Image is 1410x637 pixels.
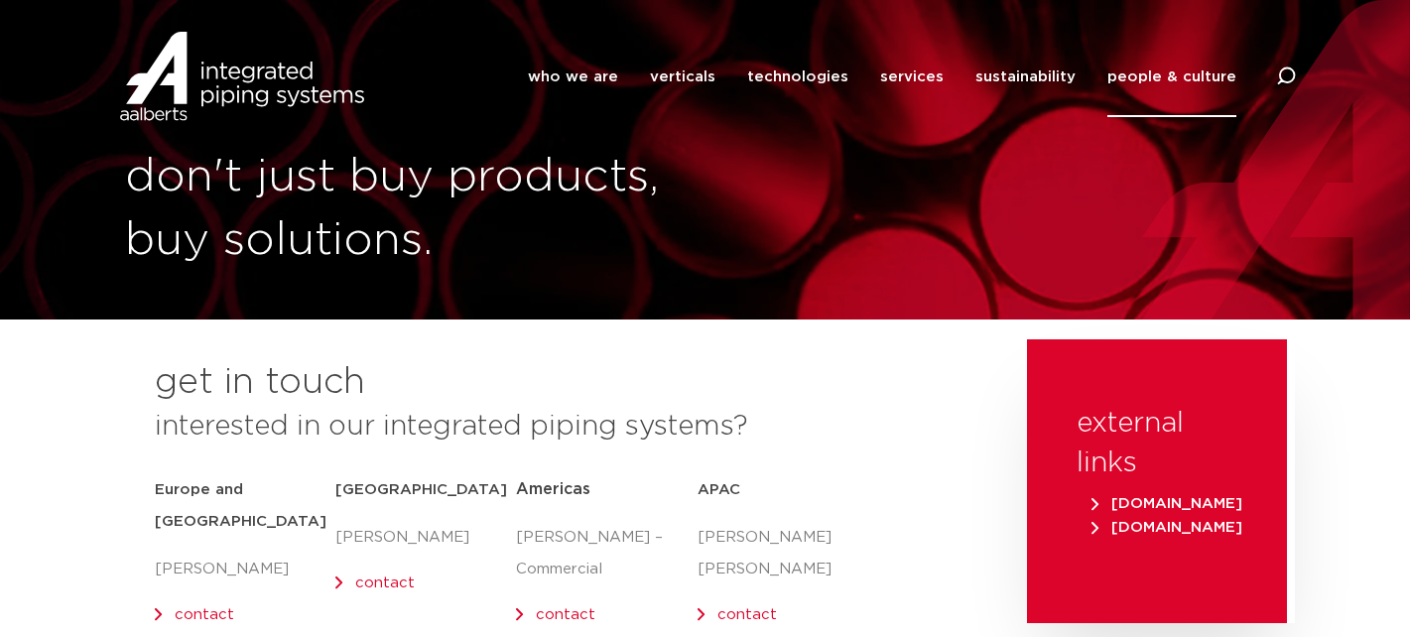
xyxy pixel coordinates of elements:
span: [DOMAIN_NAME] [1091,520,1242,535]
a: contact [355,575,415,590]
a: services [880,37,944,117]
h2: get in touch [155,359,365,407]
a: people & culture [1107,37,1236,117]
h1: don't just buy products, buy solutions. [125,146,696,273]
p: [PERSON_NAME] [PERSON_NAME] [698,522,878,585]
h5: APAC [698,474,878,506]
a: sustainability [975,37,1076,117]
a: [DOMAIN_NAME] [1087,520,1247,535]
p: [PERSON_NAME] [155,554,335,585]
h3: interested in our integrated piping systems? [155,407,977,446]
nav: Menu [528,37,1236,117]
p: [PERSON_NAME] – Commercial [516,522,697,585]
strong: Europe and [GEOGRAPHIC_DATA] [155,482,326,529]
a: contact [717,607,777,622]
a: contact [175,607,234,622]
h3: external links [1077,404,1237,483]
a: contact [536,607,595,622]
p: [PERSON_NAME] [335,522,516,554]
a: [DOMAIN_NAME] [1087,496,1247,511]
span: Americas [516,481,590,497]
a: technologies [747,37,848,117]
span: [DOMAIN_NAME] [1091,496,1242,511]
a: who we are [528,37,618,117]
h5: [GEOGRAPHIC_DATA] [335,474,516,506]
a: verticals [650,37,715,117]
